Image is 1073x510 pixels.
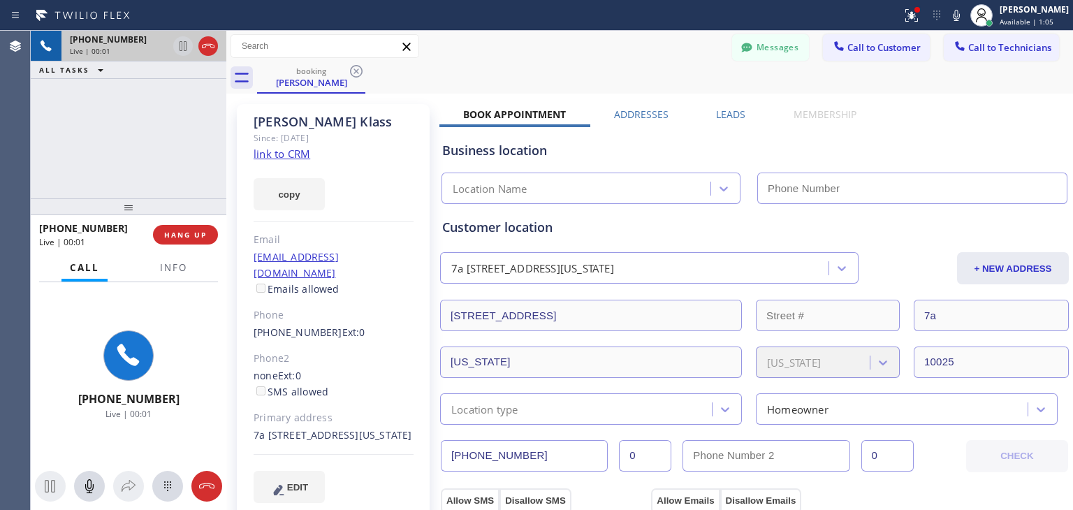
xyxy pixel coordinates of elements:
[914,347,1069,378] input: ZIP
[39,221,128,235] span: [PHONE_NUMBER]
[442,141,1067,160] div: Business location
[152,254,196,282] button: Info
[160,261,187,274] span: Info
[191,471,222,502] button: Hang up
[767,401,829,417] div: Homeowner
[254,385,328,398] label: SMS allowed
[823,34,930,61] button: Call to Customer
[254,326,342,339] a: [PHONE_NUMBER]
[39,236,85,248] span: Live | 00:01
[258,76,364,89] div: [PERSON_NAME]
[70,46,110,56] span: Live | 00:01
[256,284,265,293] input: Emails allowed
[914,300,1069,331] input: Apt. #
[451,401,518,417] div: Location type
[113,471,144,502] button: Open directory
[947,6,966,25] button: Mute
[258,62,364,92] div: David Klass
[440,300,742,331] input: Address
[61,254,108,282] button: Call
[440,347,742,378] input: City
[254,307,414,323] div: Phone
[861,440,914,472] input: Ext. 2
[287,482,308,493] span: EDIT
[1000,17,1053,27] span: Available | 1:05
[342,326,365,339] span: Ext: 0
[31,61,117,78] button: ALL TASKS
[442,218,1067,237] div: Customer location
[164,230,207,240] span: HANG UP
[966,440,1068,472] button: CHECK
[254,428,414,444] div: 7a [STREET_ADDRESS][US_STATE]
[794,108,856,121] label: Membership
[254,178,325,210] button: copy
[173,36,193,56] button: Hold Customer
[152,471,183,502] button: Open dialpad
[453,181,527,197] div: Location Name
[441,440,608,472] input: Phone Number
[254,114,414,130] div: [PERSON_NAME] Klass
[78,391,180,407] span: [PHONE_NUMBER]
[254,410,414,426] div: Primary address
[35,471,66,502] button: Hold Customer
[39,65,89,75] span: ALL TASKS
[614,108,669,121] label: Addresses
[254,250,339,279] a: [EMAIL_ADDRESS][DOMAIN_NAME]
[254,232,414,248] div: Email
[254,130,414,146] div: Since: [DATE]
[256,386,265,395] input: SMS allowed
[74,471,105,502] button: Mute
[451,261,614,277] div: 7a [STREET_ADDRESS][US_STATE]
[278,369,301,382] span: Ext: 0
[732,34,809,61] button: Messages
[258,66,364,76] div: booking
[968,41,1051,54] span: Call to Technicians
[153,225,218,245] button: HANG UP
[683,440,849,472] input: Phone Number 2
[957,252,1069,284] button: + NEW ADDRESS
[254,351,414,367] div: Phone2
[847,41,921,54] span: Call to Customer
[756,300,900,331] input: Street #
[198,36,218,56] button: Hang up
[70,34,147,45] span: [PHONE_NUMBER]
[619,440,671,472] input: Ext.
[254,368,414,400] div: none
[231,35,418,57] input: Search
[463,108,566,121] label: Book Appointment
[254,282,340,296] label: Emails allowed
[716,108,745,121] label: Leads
[70,261,99,274] span: Call
[254,147,310,161] a: link to CRM
[105,408,152,420] span: Live | 00:01
[254,471,325,503] button: EDIT
[1000,3,1069,15] div: [PERSON_NAME]
[757,173,1067,204] input: Phone Number
[944,34,1059,61] button: Call to Technicians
